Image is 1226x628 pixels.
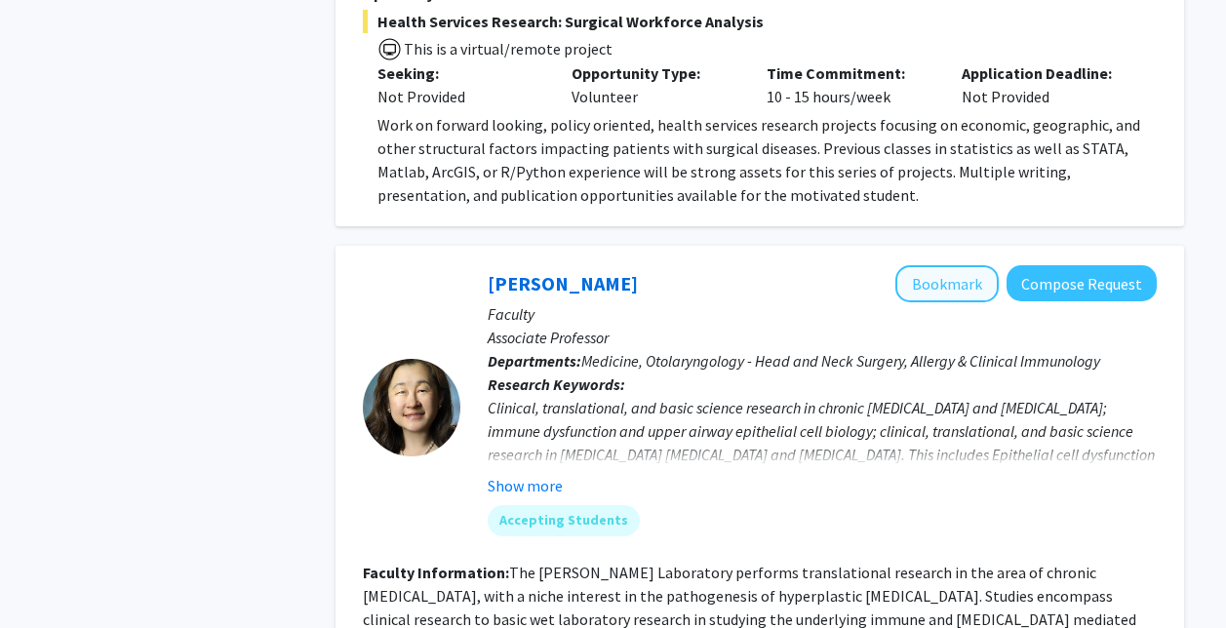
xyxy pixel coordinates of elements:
[572,61,737,85] p: Opportunity Type:
[488,505,640,536] mat-chip: Accepting Students
[488,351,581,371] b: Departments:
[363,563,509,582] b: Faculty Information:
[947,61,1142,108] div: Not Provided
[767,61,932,85] p: Time Commitment:
[488,302,1157,326] p: Faculty
[377,85,543,108] div: Not Provided
[752,61,947,108] div: 10 - 15 hours/week
[488,474,563,497] button: Show more
[1007,265,1157,301] button: Compose Request to Jean Kim
[581,351,1100,371] span: Medicine, Otolaryngology - Head and Neck Surgery, Allergy & Clinical Immunology
[557,61,752,108] div: Volunteer
[402,39,613,59] span: This is a virtual/remote project
[15,540,83,613] iframe: Chat
[488,326,1157,349] p: Associate Professor
[962,61,1127,85] p: Application Deadline:
[488,374,625,394] b: Research Keywords:
[377,61,543,85] p: Seeking:
[488,396,1157,513] div: Clinical, translational, and basic science research in chronic [MEDICAL_DATA] and [MEDICAL_DATA];...
[895,265,999,302] button: Add Jean Kim to Bookmarks
[363,10,1157,33] span: Health Services Research: Surgical Workforce Analysis
[377,113,1157,207] p: Work on forward looking, policy oriented, health services research projects focusing on economic,...
[488,271,638,295] a: [PERSON_NAME]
